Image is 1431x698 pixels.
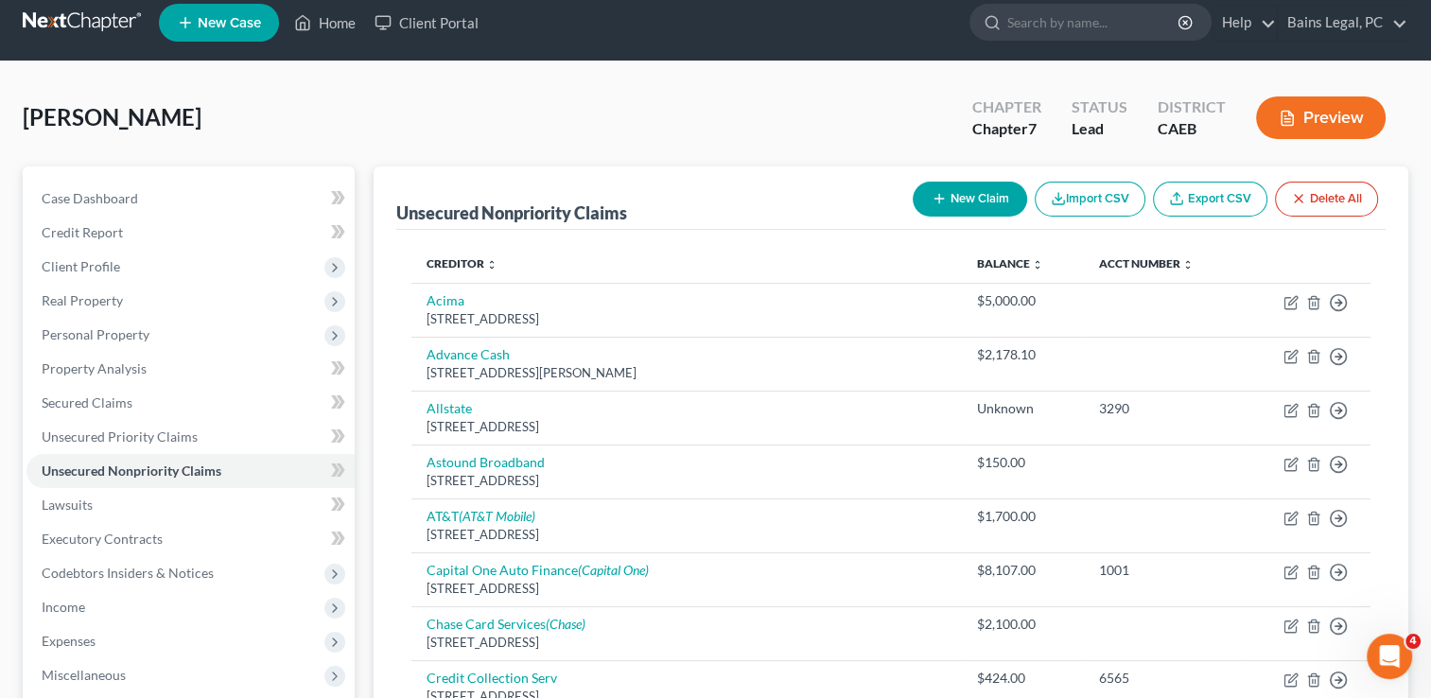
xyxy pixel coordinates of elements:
[427,292,464,308] a: Acima
[26,352,355,386] a: Property Analysis
[427,418,946,436] div: [STREET_ADDRESS]
[977,453,1069,472] div: $150.00
[1032,259,1043,270] i: unfold_more
[977,345,1069,364] div: $2,178.10
[427,454,545,470] a: Astound Broadband
[1099,561,1227,580] div: 1001
[1072,118,1127,140] div: Lead
[427,580,946,598] div: [STREET_ADDRESS]
[427,256,497,270] a: Creditor unfold_more
[427,508,535,524] a: AT&T(AT&T Mobile)
[1099,669,1227,688] div: 6565
[1405,634,1421,649] span: 4
[26,522,355,556] a: Executory Contracts
[427,670,557,686] a: Credit Collection Serv
[26,216,355,250] a: Credit Report
[26,420,355,454] a: Unsecured Priority Claims
[26,454,355,488] a: Unsecured Nonpriority Claims
[977,669,1069,688] div: $424.00
[1158,118,1226,140] div: CAEB
[977,399,1069,418] div: Unknown
[1158,96,1226,118] div: District
[913,182,1027,217] button: New Claim
[42,190,138,206] span: Case Dashboard
[578,562,649,578] i: (Capital One)
[26,182,355,216] a: Case Dashboard
[42,258,120,274] span: Client Profile
[427,364,946,382] div: [STREET_ADDRESS][PERSON_NAME]
[1275,182,1378,217] button: Delete All
[42,394,132,410] span: Secured Claims
[1278,6,1407,40] a: Bains Legal, PC
[42,531,163,547] span: Executory Contracts
[977,615,1069,634] div: $2,100.00
[977,507,1069,526] div: $1,700.00
[42,326,149,342] span: Personal Property
[972,118,1041,140] div: Chapter
[26,488,355,522] a: Lawsuits
[42,224,123,240] span: Credit Report
[1182,259,1194,270] i: unfold_more
[1213,6,1276,40] a: Help
[977,561,1069,580] div: $8,107.00
[427,472,946,490] div: [STREET_ADDRESS]
[427,526,946,544] div: [STREET_ADDRESS]
[396,201,627,224] div: Unsecured Nonpriority Claims
[42,428,198,445] span: Unsecured Priority Claims
[972,96,1041,118] div: Chapter
[42,565,214,581] span: Codebtors Insiders & Notices
[42,497,93,513] span: Lawsuits
[1007,5,1180,40] input: Search by name...
[427,346,510,362] a: Advance Cash
[427,310,946,328] div: [STREET_ADDRESS]
[198,16,261,30] span: New Case
[1035,182,1145,217] button: Import CSV
[42,360,147,376] span: Property Analysis
[427,634,946,652] div: [STREET_ADDRESS]
[977,256,1043,270] a: Balance unfold_more
[285,6,365,40] a: Home
[42,667,126,683] span: Miscellaneous
[42,633,96,649] span: Expenses
[1072,96,1127,118] div: Status
[427,400,472,416] a: Allstate
[1367,634,1412,679] iframe: Intercom live chat
[546,616,585,632] i: (Chase)
[1028,119,1037,137] span: 7
[1099,399,1227,418] div: 3290
[1153,182,1267,217] a: Export CSV
[26,386,355,420] a: Secured Claims
[365,6,488,40] a: Client Portal
[1099,256,1194,270] a: Acct Number unfold_more
[42,462,221,479] span: Unsecured Nonpriority Claims
[42,599,85,615] span: Income
[23,103,201,131] span: [PERSON_NAME]
[1256,96,1386,139] button: Preview
[977,291,1069,310] div: $5,000.00
[486,259,497,270] i: unfold_more
[42,292,123,308] span: Real Property
[427,562,649,578] a: Capital One Auto Finance(Capital One)
[427,616,585,632] a: Chase Card Services(Chase)
[459,508,535,524] i: (AT&T Mobile)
